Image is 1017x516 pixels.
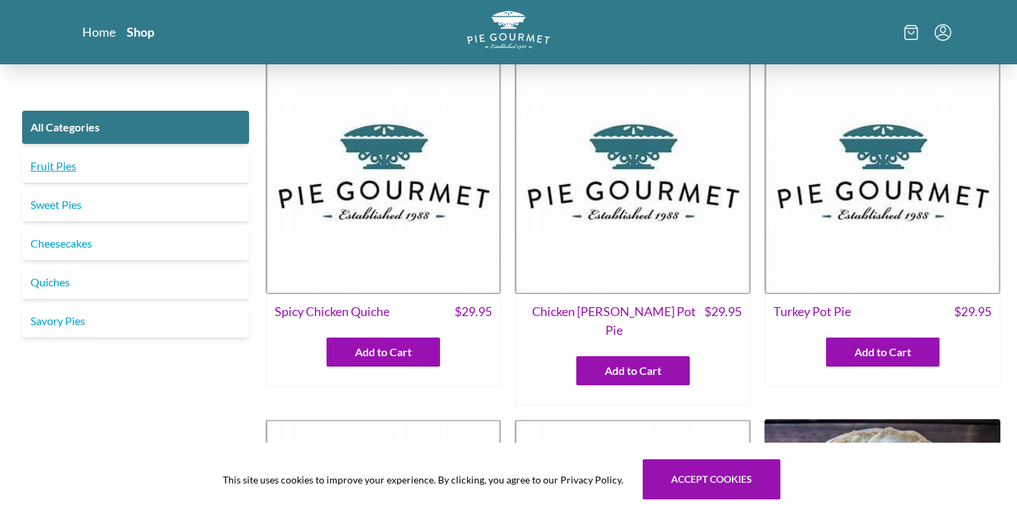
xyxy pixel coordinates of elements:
button: Add to Cart [576,356,690,385]
a: Shop [127,24,154,40]
a: Sweet Pies [22,188,249,221]
span: Add to Cart [854,344,911,360]
span: This site uses cookies to improve your experience. By clicking, you agree to our Privacy Policy. [223,472,623,487]
span: $ 29.95 [954,302,991,321]
span: $ 29.95 [455,302,492,321]
a: Home [82,24,116,40]
span: Spicy Chicken Quiche [275,302,390,321]
img: Spicy Chicken Quiche [266,58,502,294]
button: Menu [935,24,951,41]
img: Chicken Curry Pot Pie [515,58,751,294]
span: Chicken [PERSON_NAME] Pot Pie [524,302,704,340]
a: All Categories [22,111,249,144]
img: logo [467,11,550,49]
a: Logo [467,11,550,53]
button: Add to Cart [327,338,440,367]
span: $ 29.95 [704,302,742,340]
img: Turkey Pot Pie [764,58,1000,294]
button: Accept cookies [643,459,780,499]
span: Add to Cart [355,344,412,360]
a: Cheesecakes [22,227,249,260]
span: Add to Cart [605,362,661,379]
button: Add to Cart [826,338,940,367]
a: Savory Pies [22,304,249,338]
a: Fruit Pies [22,149,249,183]
span: Turkey Pot Pie [773,302,851,321]
a: Quiches [22,266,249,299]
